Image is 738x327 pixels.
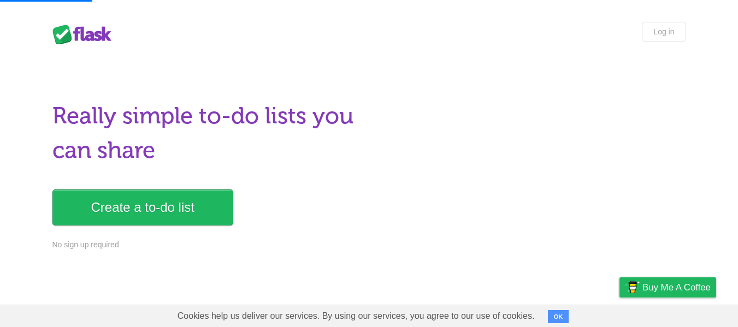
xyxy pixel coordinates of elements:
[642,22,686,41] a: Log in
[52,25,118,44] div: Flask Lists
[619,277,716,298] a: Buy me a coffee
[52,239,363,251] p: No sign up required
[625,278,640,296] img: Buy me a coffee
[52,189,233,225] a: Create a to-do list
[52,99,363,168] h1: Really simple to-do lists you can share
[548,310,569,323] button: OK
[642,278,711,297] span: Buy me a coffee
[167,305,546,327] span: Cookies help us deliver our services. By using our services, you agree to our use of cookies.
